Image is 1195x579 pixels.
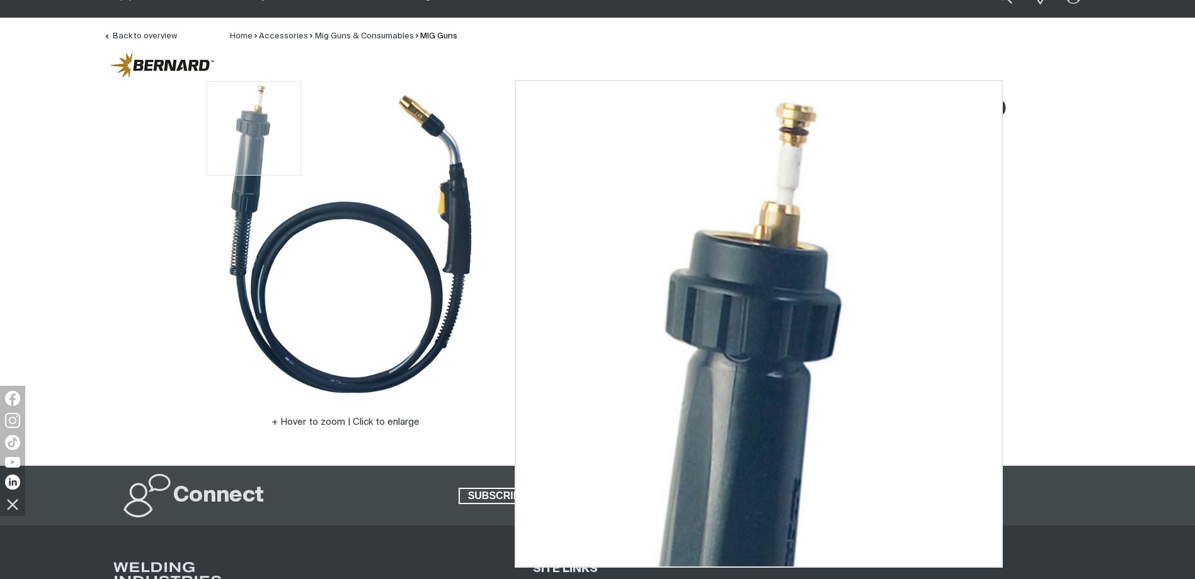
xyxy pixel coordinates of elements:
span: Item No. [608,152,659,167]
span: SALES & SUPPORT [617,488,729,504]
img: Facebook [5,391,20,406]
img: LinkedIn [5,475,20,490]
img: hide socials [2,493,23,515]
span: WHERE TO BUY [630,192,724,212]
h2: Connect [173,482,264,510]
span: SUBSCRIBE TO UPDATES [460,488,602,504]
a: MIG Guns [420,32,457,40]
span: SITE LINKS [533,563,598,575]
img: YouTube [5,457,20,468]
a: Accessories [259,32,308,40]
span: BEQ2010AO8CEC [661,154,745,164]
img: Instagram [5,413,20,428]
a: SALES & SUPPORT [616,488,730,504]
a: WHERE TO BUY [608,190,726,213]
span: Rating: {0} [608,242,670,251]
a: Mig Guns & Consumables [315,32,414,40]
button: Hover to zoom | Click to enlarge [264,415,427,430]
img: TikTok [5,435,20,450]
h1: 200 A MIG Gun - 3m, Euro [608,87,1092,128]
img: 200 A MIG Gun - 3m, Euro [188,81,503,396]
a: SUBSCRIBE TO UPDATES [459,488,603,504]
a: Back to overview of MIG Guns [104,32,177,40]
a: Home [230,32,253,40]
nav: Breadcrumb [230,30,457,43]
